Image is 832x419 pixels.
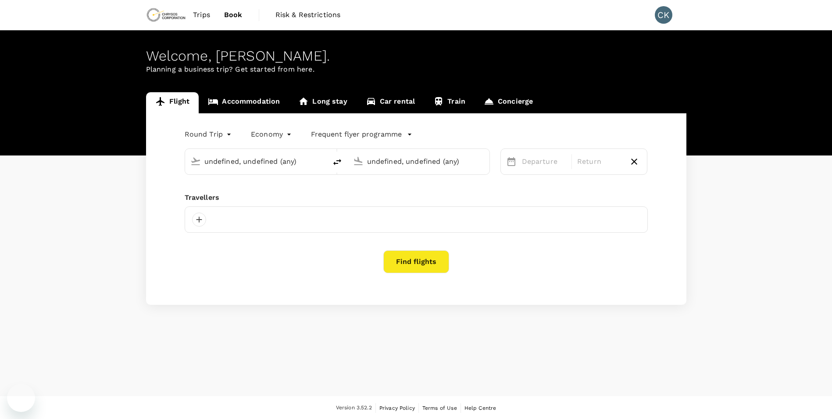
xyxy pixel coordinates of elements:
[522,156,566,167] p: Departure
[379,405,415,411] span: Privacy Policy
[185,127,234,141] div: Round Trip
[146,92,199,113] a: Flight
[483,160,485,162] button: Open
[383,250,449,273] button: Find flights
[655,6,672,24] div: CK
[464,403,496,413] a: Help Centre
[367,155,471,168] input: Going to
[193,10,210,20] span: Trips
[336,404,372,412] span: Version 3.52.2
[146,64,686,75] p: Planning a business trip? Get started from here.
[146,5,186,25] img: Chrysos Corporation
[311,129,402,140] p: Frequent flyer programme
[422,403,457,413] a: Terms of Use
[379,403,415,413] a: Privacy Policy
[327,152,348,173] button: delete
[424,92,475,113] a: Train
[7,384,35,412] iframe: Bouton de lancement de la fenêtre de messagerie
[185,192,648,203] div: Travellers
[464,405,496,411] span: Help Centre
[224,10,243,20] span: Book
[475,92,542,113] a: Concierge
[146,48,686,64] div: Welcome , [PERSON_NAME] .
[199,92,289,113] a: Accommodation
[321,160,322,162] button: Open
[275,10,341,20] span: Risk & Restrictions
[251,127,293,141] div: Economy
[357,92,425,113] a: Car rental
[204,155,308,168] input: Depart from
[577,156,621,167] p: Return
[422,405,457,411] span: Terms of Use
[311,129,412,140] button: Frequent flyer programme
[289,92,356,113] a: Long stay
